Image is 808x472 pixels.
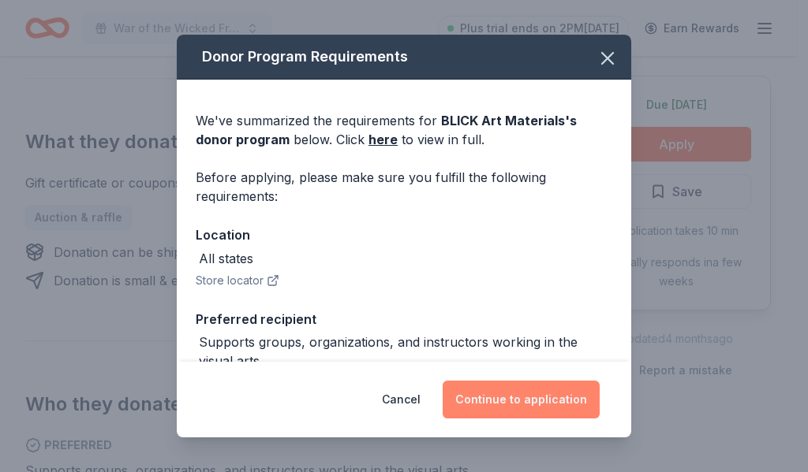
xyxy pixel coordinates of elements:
[199,249,253,268] div: All states
[368,130,398,149] a: here
[196,111,612,149] div: We've summarized the requirements for below. Click to view in full.
[382,381,421,418] button: Cancel
[199,333,612,370] div: Supports groups, organizations, and instructors working in the visual arts
[443,381,600,418] button: Continue to application
[196,271,279,290] button: Store locator
[177,35,631,80] div: Donor Program Requirements
[196,225,612,245] div: Location
[196,168,612,206] div: Before applying, please make sure you fulfill the following requirements:
[196,309,612,329] div: Preferred recipient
